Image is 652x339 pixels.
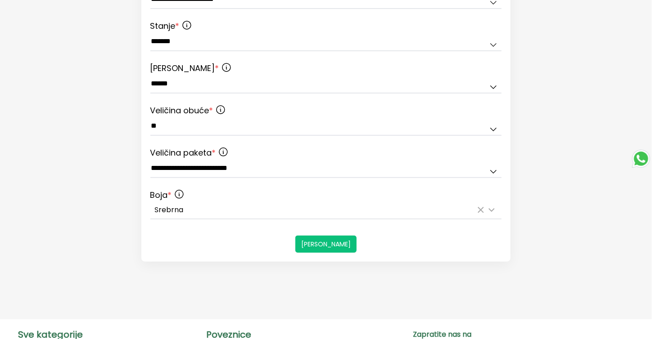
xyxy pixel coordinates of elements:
[413,330,616,339] p: Zapratite nas na
[206,330,409,339] p: Poveznice
[150,62,219,75] span: [PERSON_NAME]
[150,20,180,32] span: Stanje
[150,147,216,159] span: Veličina paketa
[475,205,486,215] button: Očisti odabrano
[155,205,184,215] span: Srebrna
[150,104,213,117] span: Veličina obuće
[295,236,357,253] button: [PERSON_NAME]
[150,189,172,201] span: Boja
[18,330,203,339] p: Sve kategorije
